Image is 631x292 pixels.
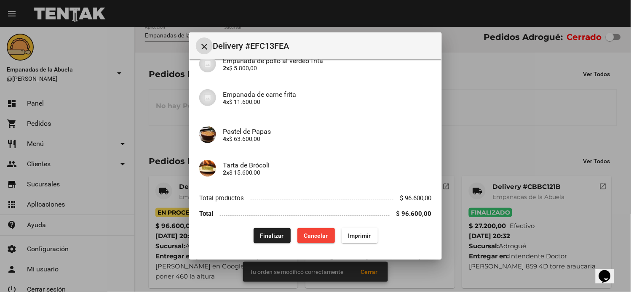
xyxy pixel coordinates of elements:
[199,190,432,206] li: Total productos $ 96.600,00
[223,135,229,142] b: 4x
[223,135,432,142] p: $ 63.600,00
[199,42,209,52] mat-icon: Cerrar
[254,228,291,243] button: Finalizar
[223,65,229,72] b: 2x
[223,65,432,72] p: $ 5.800,00
[223,161,432,169] h4: Tarta de Brócoli
[304,232,328,239] span: Cancelar
[223,98,432,105] p: $ 11.600,00
[199,89,216,106] img: 07c47add-75b0-4ce5-9aba-194f44787723.jpg
[223,169,229,176] b: 2x
[223,127,432,135] h4: Pastel de Papas
[223,57,432,65] h4: Empanada de pollo al verdeo frita
[213,39,435,53] span: Delivery #EFC13FEA
[260,232,284,239] span: Finalizar
[223,169,432,176] p: $ 15.600,00
[297,228,335,243] button: Cancelar
[348,232,371,239] span: Imprimir
[199,206,432,221] li: Total $ 96.600,00
[196,37,213,54] button: Cerrar
[199,160,216,177] img: bb19d07c-49ef-4e40-b34f-dd69d83c5f60.jpg
[596,258,623,284] iframe: chat widget
[223,90,432,98] h4: Empanada de carne frita
[199,56,216,72] img: 07c47add-75b0-4ce5-9aba-194f44787723.jpg
[199,126,216,143] img: e4552f51-ee3c-4fd3-b2f9-9de0d8a0ed9f.jpg
[223,98,229,105] b: 4x
[342,228,378,243] button: Imprimir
